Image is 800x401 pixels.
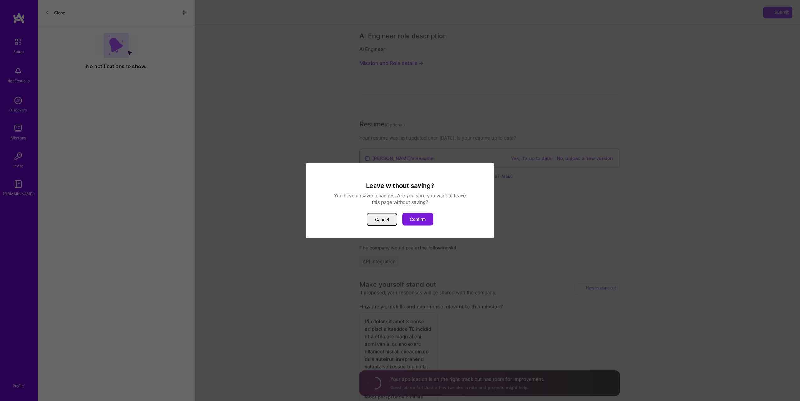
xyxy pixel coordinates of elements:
h3: Leave without saving? [313,182,487,190]
div: You have unsaved changes. Are you sure you want to leave [313,192,487,199]
button: Cancel [367,213,397,226]
div: modal [306,163,494,238]
div: this page without saving? [313,199,487,206]
button: Confirm [402,213,433,226]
